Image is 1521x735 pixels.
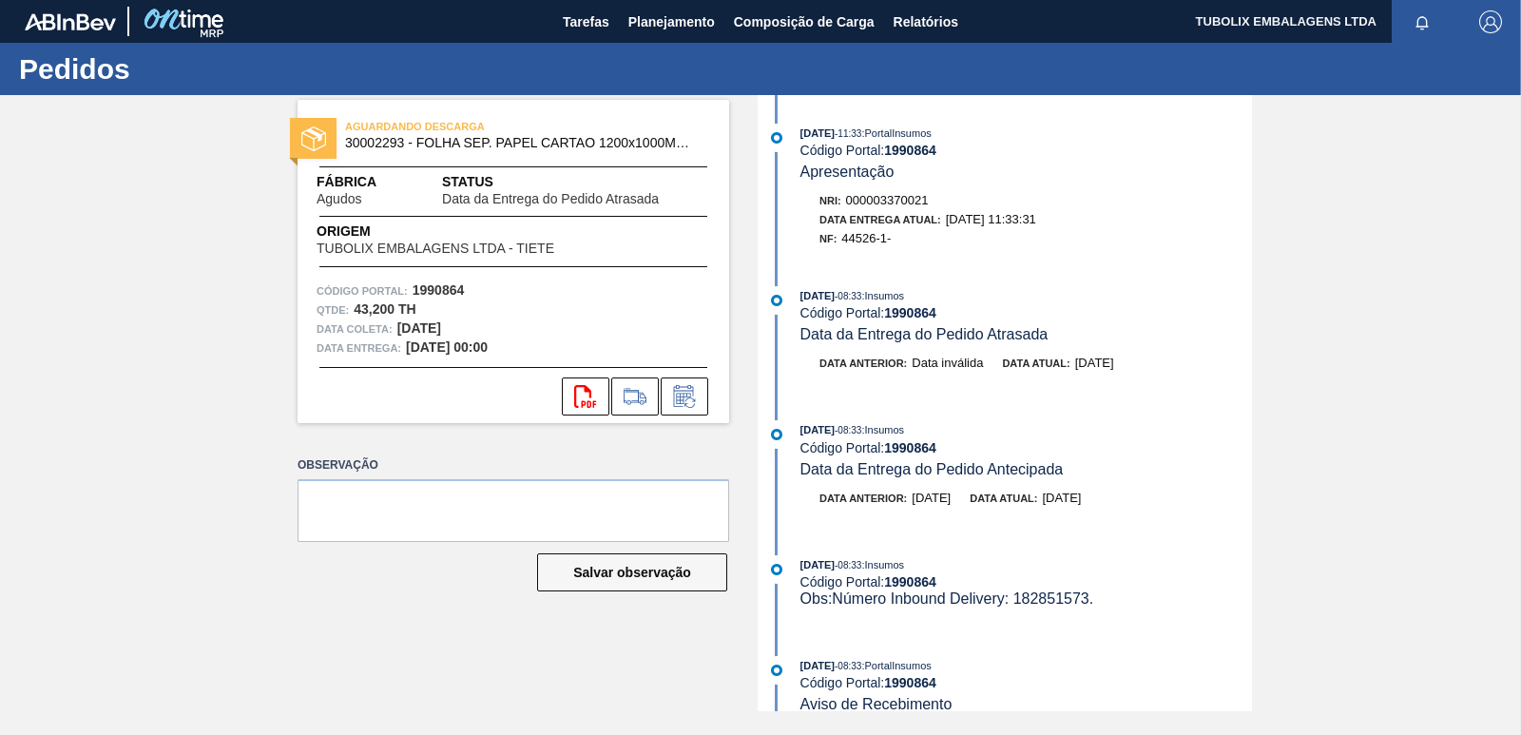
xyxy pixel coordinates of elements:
span: [DATE] [800,559,835,571]
span: 44526-1- [841,231,891,245]
strong: [DATE] 00:00 [406,339,488,355]
span: - 11:33 [835,128,861,139]
span: - 08:33 [835,425,861,435]
span: : Insumos [861,424,904,435]
span: 000003370021 [846,193,929,207]
img: atual [771,665,782,676]
span: NF: [819,233,837,244]
span: [DATE] [1075,356,1114,370]
span: Nri: [819,195,841,206]
span: Data da Entrega do Pedido Antecipada [800,461,1064,477]
span: Data anterior: [819,493,907,504]
span: Relatórios [894,10,958,33]
span: Aviso de Recebimento [800,696,953,712]
span: Origem [317,222,608,242]
span: [DATE] [912,491,951,505]
span: [DATE] 11:33:31 [946,212,1036,226]
h1: Pedidos [19,58,356,80]
span: AGUARDANDO DESCARGA [345,117,611,136]
span: TUBOLIX EMBALAGENS LTDA - TIETE [317,242,554,256]
label: Observação [298,452,729,479]
span: Qtde : [317,300,349,319]
span: Data entrega: [317,338,401,358]
div: Código Portal: [800,574,1252,590]
img: status [301,126,326,151]
span: Código Portal: [317,281,408,300]
span: Data da Entrega do Pedido Atrasada [800,326,1049,342]
span: - 08:33 [835,560,861,571]
img: atual [771,564,782,575]
span: Data atual: [1002,358,1069,369]
button: Salvar observação [537,553,727,591]
span: Data anterior: [819,358,907,369]
strong: 1990864 [884,440,936,455]
strong: [DATE] [397,320,441,336]
span: Tarefas [563,10,609,33]
span: Apresentação [800,164,895,180]
span: Fábrica [317,172,421,192]
div: Código Portal: [800,440,1252,455]
img: atual [771,295,782,306]
span: : Insumos [861,290,904,301]
div: Código Portal: [800,305,1252,320]
span: [DATE] [1042,491,1081,505]
span: Data coleta: [317,319,393,338]
span: : PortalInsumos [861,127,931,139]
span: Composição de Carga [734,10,875,33]
span: : Insumos [861,559,904,571]
span: - 08:33 [835,291,861,301]
strong: 1990864 [884,675,936,690]
img: TNhmsLtSVTkK8tSr43FrP2fwEKptu5GPRR3wAAAABJRU5ErkJggg== [25,13,116,30]
span: Status [442,172,710,192]
span: Data atual: [970,493,1037,504]
span: - 08:33 [835,661,861,671]
span: Data Entrega Atual: [819,214,941,225]
strong: 1990864 [884,305,936,320]
img: atual [771,429,782,440]
span: Planejamento [628,10,715,33]
span: Obs: Número Inbound Delivery: 182851573. [800,590,1094,607]
button: Notificações [1392,9,1453,35]
span: 30002293 - FOLHA SEP. PAPEL CARTAO 1200x1000M 350g [345,136,690,150]
img: atual [771,132,782,144]
span: [DATE] [800,290,835,301]
span: Data inválida [912,356,983,370]
strong: 1990864 [884,143,936,158]
strong: 1990864 [884,574,936,590]
div: Informar alteração no pedido [661,377,708,416]
span: : PortalInsumos [861,660,931,671]
div: Abrir arquivo PDF [562,377,609,416]
span: Data da Entrega do Pedido Atrasada [442,192,659,206]
span: Agudos [317,192,361,206]
strong: 1990864 [413,282,465,298]
span: [DATE] [800,424,835,435]
img: Logout [1479,10,1502,33]
strong: 43,200 TH [354,301,415,317]
div: Ir para Composição de Carga [611,377,659,416]
span: [DATE] [800,127,835,139]
div: Código Portal: [800,143,1252,158]
span: [DATE] [800,660,835,671]
div: Código Portal: [800,675,1252,690]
